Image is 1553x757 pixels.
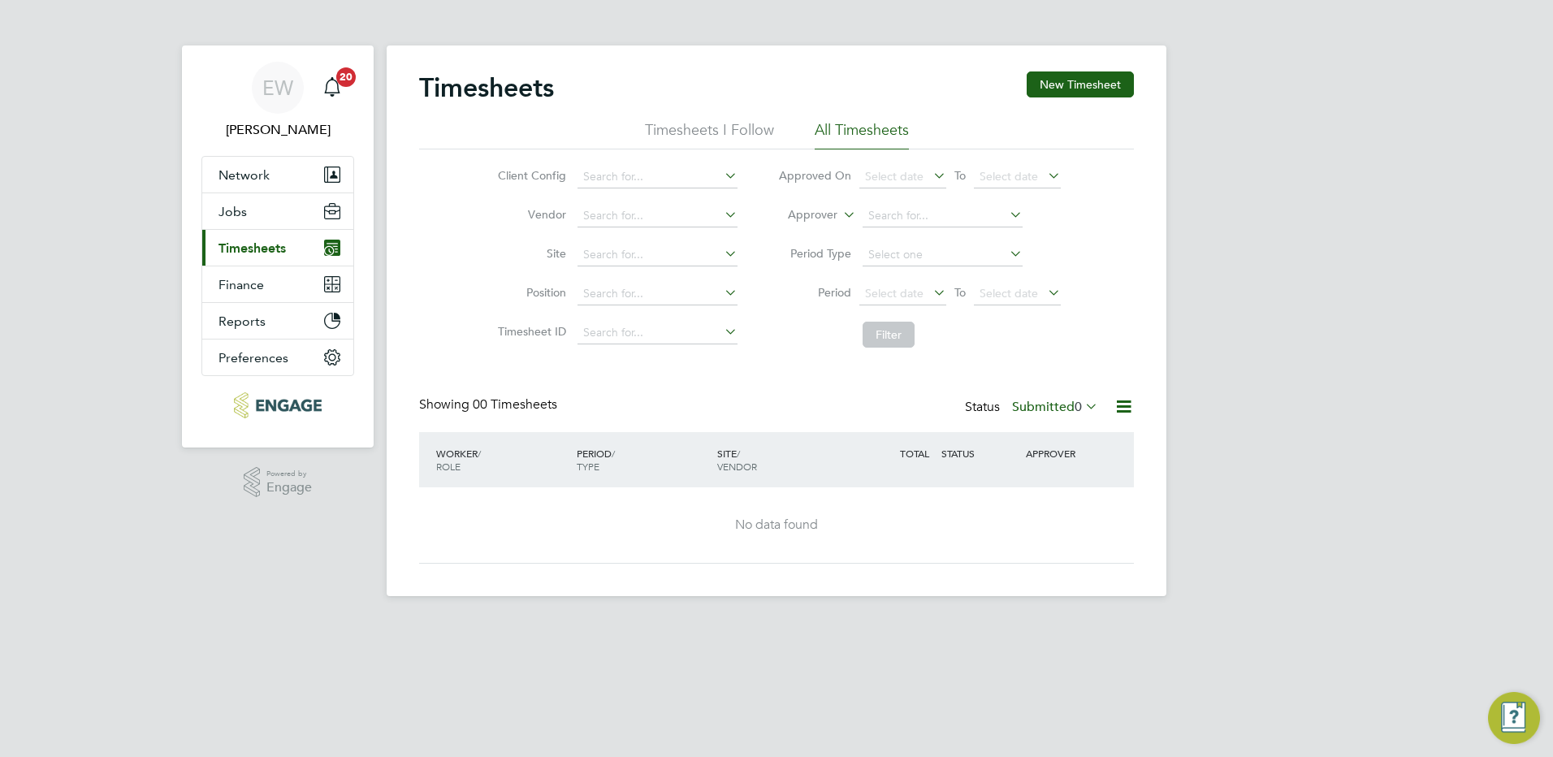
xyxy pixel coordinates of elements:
[218,167,270,183] span: Network
[473,396,557,413] span: 00 Timesheets
[201,62,354,140] a: EW[PERSON_NAME]
[980,169,1038,184] span: Select date
[645,120,774,149] li: Timesheets I Follow
[202,303,353,339] button: Reports
[1027,71,1134,97] button: New Timesheet
[713,439,854,481] div: SITE
[218,240,286,256] span: Timesheets
[419,71,554,104] h2: Timesheets
[950,165,971,186] span: To
[578,166,738,188] input: Search for...
[863,244,1023,266] input: Select one
[612,447,615,460] span: /
[202,193,353,229] button: Jobs
[778,285,851,300] label: Period
[778,246,851,261] label: Period Type
[419,396,560,413] div: Showing
[202,157,353,192] button: Network
[863,205,1023,227] input: Search for...
[202,340,353,375] button: Preferences
[573,439,713,481] div: PERIOD
[493,168,566,183] label: Client Config
[815,120,909,149] li: All Timesheets
[737,447,740,460] span: /
[493,246,566,261] label: Site
[865,169,924,184] span: Select date
[493,207,566,222] label: Vendor
[218,314,266,329] span: Reports
[950,282,971,303] span: To
[778,168,851,183] label: Approved On
[234,392,321,418] img: blackstonerecruitment-logo-retina.png
[578,283,738,305] input: Search for...
[965,396,1101,419] div: Status
[1488,692,1540,744] button: Engage Resource Center
[493,324,566,339] label: Timesheet ID
[182,45,374,448] nav: Main navigation
[578,244,738,266] input: Search for...
[937,439,1022,468] div: STATUS
[493,285,566,300] label: Position
[980,286,1038,301] span: Select date
[1075,399,1082,415] span: 0
[436,460,461,473] span: ROLE
[1012,399,1098,415] label: Submitted
[262,77,293,98] span: EW
[266,467,312,481] span: Powered by
[577,460,599,473] span: TYPE
[316,62,348,114] a: 20
[863,322,915,348] button: Filter
[578,205,738,227] input: Search for...
[717,460,757,473] span: VENDOR
[201,392,354,418] a: Go to home page
[266,481,312,495] span: Engage
[218,350,288,366] span: Preferences
[432,439,573,481] div: WORKER
[202,230,353,266] button: Timesheets
[201,120,354,140] span: Ella Wratten
[336,67,356,87] span: 20
[478,447,481,460] span: /
[244,467,313,498] a: Powered byEngage
[578,322,738,344] input: Search for...
[865,286,924,301] span: Select date
[764,207,837,223] label: Approver
[435,517,1118,534] div: No data found
[218,204,247,219] span: Jobs
[900,447,929,460] span: TOTAL
[1022,439,1106,468] div: APPROVER
[218,277,264,292] span: Finance
[202,266,353,302] button: Finance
